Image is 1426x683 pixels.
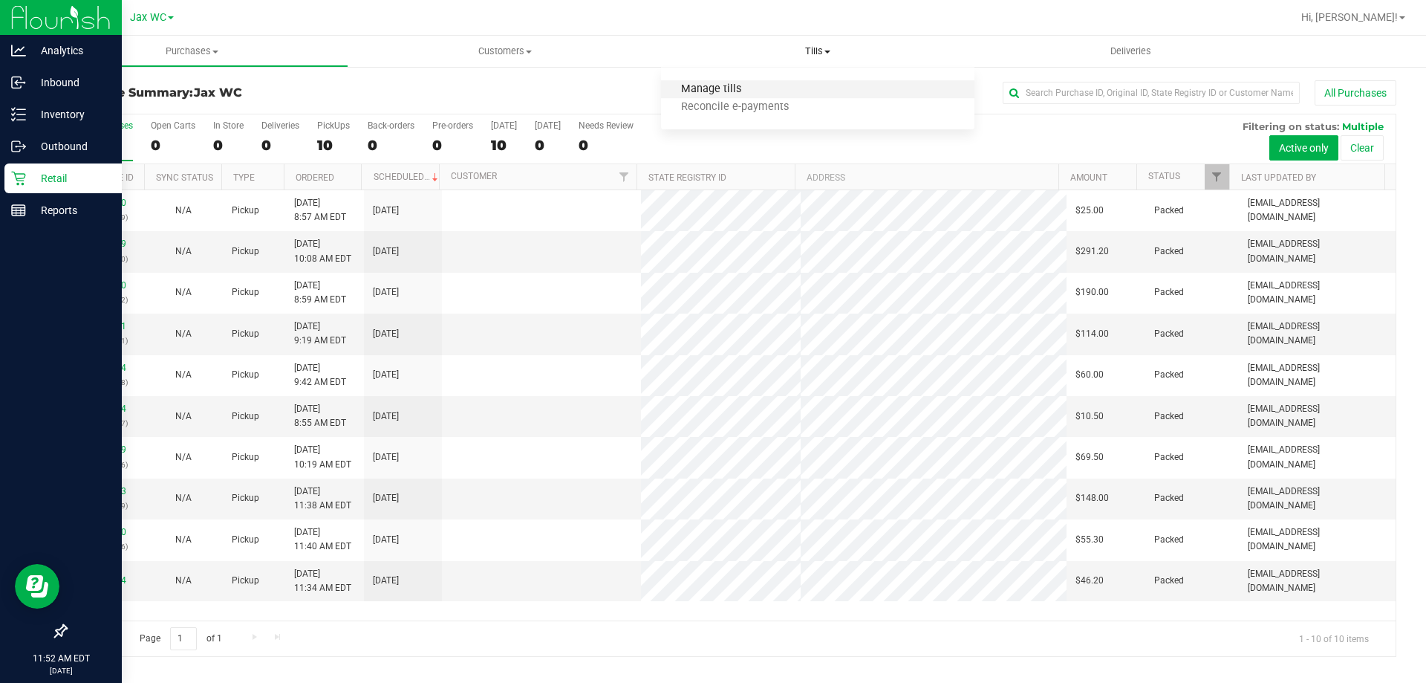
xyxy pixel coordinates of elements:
[294,237,351,265] span: [DATE] 10:08 AM EDT
[579,120,634,131] div: Needs Review
[232,368,259,382] span: Pickup
[373,327,399,341] span: [DATE]
[175,533,192,547] button: N/A
[612,164,637,190] a: Filter
[1248,196,1387,224] span: [EMAIL_ADDRESS][DOMAIN_NAME]
[175,369,192,380] span: Not Applicable
[294,567,351,595] span: [DATE] 11:34 AM EDT
[175,245,192,259] button: N/A
[232,450,259,464] span: Pickup
[661,45,974,58] span: Tills
[65,86,509,100] h3: Purchase Summary:
[11,171,26,186] inline-svg: Retail
[1154,245,1184,259] span: Packed
[175,411,192,421] span: Not Applicable
[1269,135,1338,161] button: Active only
[232,533,259,547] span: Pickup
[15,564,59,609] iframe: Resource center
[535,137,561,154] div: 0
[175,452,192,462] span: Not Applicable
[1287,627,1381,650] span: 1 - 10 of 10 items
[232,285,259,300] span: Pickup
[1248,279,1387,307] span: [EMAIL_ADDRESS][DOMAIN_NAME]
[175,204,192,218] button: N/A
[85,404,126,414] a: 11978074
[85,239,126,249] a: 11977949
[373,450,399,464] span: [DATE]
[373,533,399,547] span: [DATE]
[175,450,192,464] button: N/A
[175,287,192,297] span: Not Applicable
[261,120,299,131] div: Deliveries
[213,120,244,131] div: In Store
[85,363,126,373] a: 11978034
[1248,567,1387,595] span: [EMAIL_ADDRESS][DOMAIN_NAME]
[317,120,350,131] div: PickUps
[11,203,26,218] inline-svg: Reports
[1075,204,1104,218] span: $25.00
[294,320,346,348] span: [DATE] 9:19 AM EDT
[175,574,192,588] button: N/A
[1315,80,1396,106] button: All Purchases
[85,321,126,331] a: 11977981
[294,196,346,224] span: [DATE] 8:57 AM EDT
[661,101,809,114] span: Reconcile e-payments
[232,245,259,259] span: Pickup
[26,137,115,155] p: Outbound
[36,36,348,67] a: Purchases
[26,74,115,91] p: Inbound
[1148,171,1180,181] a: Status
[348,36,661,67] a: Customers
[795,164,1058,190] th: Address
[1075,533,1104,547] span: $55.30
[1248,237,1387,265] span: [EMAIL_ADDRESS][DOMAIN_NAME]
[175,328,192,339] span: Not Applicable
[1248,361,1387,389] span: [EMAIL_ADDRESS][DOMAIN_NAME]
[130,11,166,24] span: Jax WC
[1154,368,1184,382] span: Packed
[1205,164,1229,190] a: Filter
[85,575,126,586] a: 11978704
[26,169,115,187] p: Retail
[1154,204,1184,218] span: Packed
[11,139,26,154] inline-svg: Outbound
[1075,410,1104,424] span: $10.50
[317,137,350,154] div: 10
[1248,485,1387,513] span: [EMAIL_ADDRESS][DOMAIN_NAME]
[1075,327,1109,341] span: $114.00
[175,205,192,216] span: Not Applicable
[294,361,346,389] span: [DATE] 9:42 AM EDT
[175,575,192,586] span: Not Applicable
[373,574,399,588] span: [DATE]
[1342,120,1384,132] span: Multiple
[85,280,126,291] a: 11977950
[170,627,197,650] input: 1
[1154,574,1184,588] span: Packed
[432,137,473,154] div: 0
[1154,491,1184,505] span: Packed
[373,204,399,218] span: [DATE]
[294,525,351,554] span: [DATE] 11:40 AM EDT
[451,171,497,181] a: Customer
[175,493,192,503] span: Not Applicable
[432,120,473,131] div: Pre-orders
[26,42,115,59] p: Analytics
[127,627,234,650] span: Page of 1
[1154,410,1184,424] span: Packed
[1075,574,1104,588] span: $46.20
[1154,450,1184,464] span: Packed
[85,198,126,208] a: 11977940
[175,368,192,382] button: N/A
[11,107,26,122] inline-svg: Inventory
[7,652,115,665] p: 11:52 AM EDT
[36,45,348,58] span: Purchases
[85,444,126,455] a: 11978359
[1241,172,1316,183] a: Last Updated By
[535,120,561,131] div: [DATE]
[1341,135,1384,161] button: Clear
[11,43,26,58] inline-svg: Analytics
[294,443,351,471] span: [DATE] 10:19 AM EDT
[373,410,399,424] span: [DATE]
[491,120,517,131] div: [DATE]
[232,574,259,588] span: Pickup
